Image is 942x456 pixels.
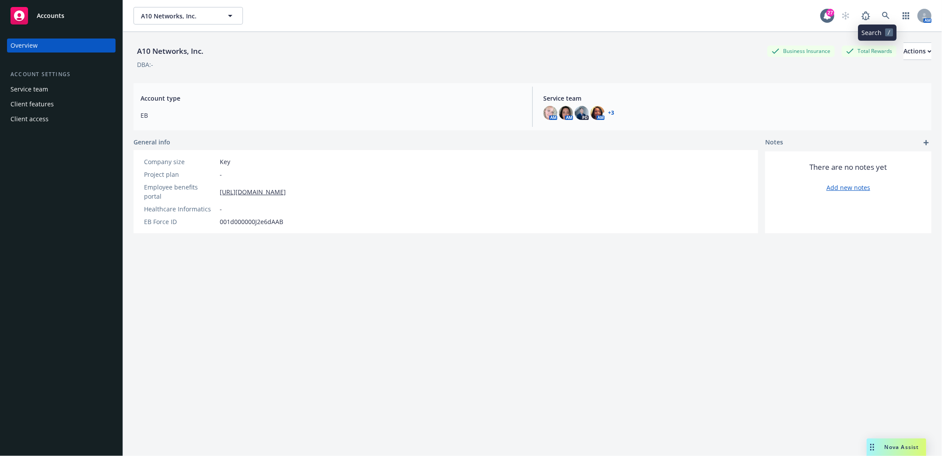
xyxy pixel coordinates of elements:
[837,7,854,25] a: Start snowing
[7,4,116,28] a: Accounts
[810,162,887,172] span: There are no notes yet
[220,157,230,166] span: Key
[903,42,931,60] button: Actions
[144,182,216,201] div: Employee benefits portal
[220,204,222,214] span: -
[134,7,243,25] button: A10 Networks, Inc.
[144,204,216,214] div: Healthcare Informatics
[7,39,116,53] a: Overview
[137,60,153,69] div: DBA: -
[7,70,116,79] div: Account settings
[11,97,54,111] div: Client features
[903,43,931,60] div: Actions
[7,82,116,96] a: Service team
[220,217,283,226] span: 001d000000J2e6dAAB
[885,443,919,451] span: Nova Assist
[608,110,614,116] a: +3
[897,7,915,25] a: Switch app
[767,46,835,56] div: Business Insurance
[141,94,522,103] span: Account type
[867,438,926,456] button: Nova Assist
[857,7,875,25] a: Report a Bug
[826,9,834,17] div: 27
[591,106,605,120] img: photo
[134,137,170,147] span: General info
[144,157,216,166] div: Company size
[7,97,116,111] a: Client features
[144,170,216,179] div: Project plan
[144,217,216,226] div: EB Force ID
[575,106,589,120] img: photo
[826,183,870,192] a: Add new notes
[134,46,207,57] div: A10 Networks, Inc.
[220,170,222,179] span: -
[11,112,49,126] div: Client access
[765,137,783,148] span: Notes
[543,94,924,103] span: Service team
[11,82,48,96] div: Service team
[543,106,557,120] img: photo
[842,46,896,56] div: Total Rewards
[7,112,116,126] a: Client access
[559,106,573,120] img: photo
[141,111,522,120] span: EB
[867,438,878,456] div: Drag to move
[141,11,217,21] span: A10 Networks, Inc.
[37,12,64,19] span: Accounts
[11,39,38,53] div: Overview
[220,187,286,196] a: [URL][DOMAIN_NAME]
[921,137,931,148] a: add
[877,7,895,25] a: Search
